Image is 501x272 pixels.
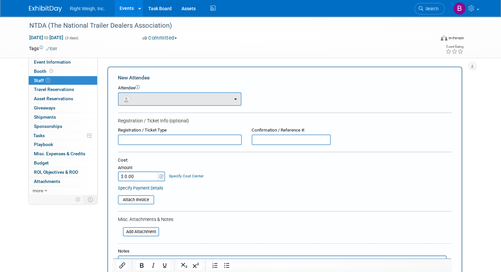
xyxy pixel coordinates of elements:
a: Search [414,3,445,15]
button: Italic [148,261,159,270]
div: Registration / Ticket Type [118,127,242,134]
a: Giveaways [29,104,97,112]
div: Cost: [118,157,452,164]
span: Playbook [34,142,53,147]
span: to [43,35,49,40]
td: Personalize Event Tab Strip [72,195,84,204]
div: New Attendee [118,74,452,81]
span: 1 [45,78,50,83]
td: Toggle Event Tabs [84,195,97,204]
a: more [29,186,97,195]
span: Right Weigh, Inc. [70,6,105,11]
td: Tags [29,45,57,52]
span: Misc. Expenses & Credits [34,151,85,156]
span: Booth not reserved yet [48,69,54,74]
div: Attendee [118,85,452,91]
a: Playbook [29,140,97,149]
a: Shipments [29,113,97,122]
div: Event Rating [446,45,463,48]
div: Confirmation / Reference #: [252,127,331,134]
button: Numbered list [209,261,221,270]
a: ROI, Objectives & ROO [29,168,97,177]
button: Committed [140,35,180,42]
button: Subscript [179,261,190,270]
span: Travel Reservations [34,87,74,92]
a: Misc. Expenses & Credits [29,149,97,158]
span: Booth [34,69,54,74]
a: Budget [29,159,97,167]
a: Specify Payment Details [118,186,163,191]
button: Underline [159,261,170,270]
a: Asset Reservations [29,94,97,103]
button: Superscript [190,261,201,270]
div: Misc. Attachments & Notes [118,216,452,223]
span: more [33,188,43,193]
span: Shipments [34,114,56,120]
a: Event Information [29,58,97,67]
div: Amount [118,165,166,171]
div: Registration / Ticket Info (optional) [118,117,452,124]
div: Notes [118,248,447,255]
button: Insert/edit link [117,261,128,270]
span: Giveaways [34,105,55,110]
img: Breonna Barrett [453,2,466,15]
a: Specify Cost Center [169,174,204,178]
a: Staff1 [29,76,97,85]
a: Sponsorships [29,122,97,131]
a: Edit [46,46,57,51]
img: ExhibitDay [29,6,62,12]
button: Bullet list [221,261,232,270]
div: Event Format [400,34,464,44]
a: Tasks [29,131,97,140]
img: Format-Inperson.png [441,35,447,41]
span: Asset Reservations [34,96,73,101]
span: Event Information [34,59,71,65]
span: Search [423,6,438,11]
span: Staff [34,78,50,83]
span: Budget [34,160,49,166]
span: Tasks [33,133,45,138]
span: Sponsorships [34,124,62,129]
a: Booth [29,67,97,76]
button: Bold [136,261,147,270]
div: In-Person [448,36,464,41]
span: ROI, Objectives & ROO [34,169,78,175]
span: [DATE] [DATE] [29,35,64,41]
a: Attachments [29,177,97,186]
span: (3 days) [65,36,78,40]
a: Travel Reservations [29,85,97,94]
span: Attachments [34,179,60,184]
div: NTDA (The National Trailer Dealers Association) [27,20,427,32]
